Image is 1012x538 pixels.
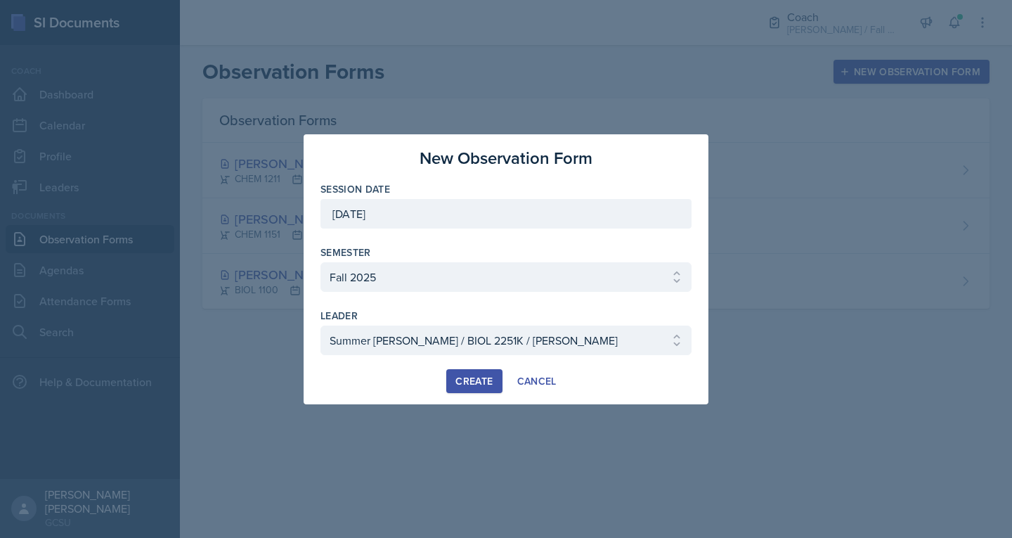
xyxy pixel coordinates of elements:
button: Cancel [508,369,566,393]
div: Create [455,376,493,387]
button: Create [446,369,502,393]
label: Session Date [320,182,390,196]
h3: New Observation Form [420,146,592,171]
label: Semester [320,245,371,260]
div: Cancel [517,376,557,387]
label: leader [320,309,358,323]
